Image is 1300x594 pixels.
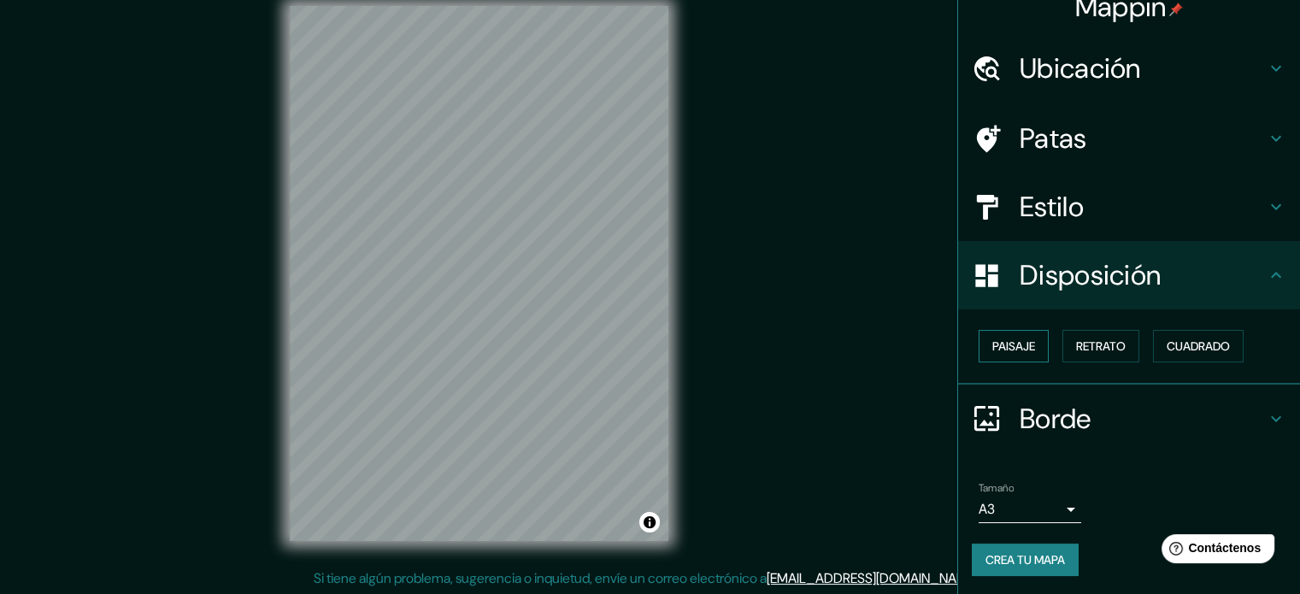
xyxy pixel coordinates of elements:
[958,104,1300,173] div: Patas
[958,173,1300,241] div: Estilo
[992,338,1035,354] font: Paisaje
[972,544,1079,576] button: Crea tu mapa
[979,481,1014,495] font: Tamaño
[639,512,660,532] button: Activar o desactivar atribución
[1020,401,1091,437] font: Borde
[958,385,1300,453] div: Borde
[979,330,1049,362] button: Paisaje
[1153,330,1244,362] button: Cuadrado
[767,569,978,587] a: [EMAIL_ADDRESS][DOMAIN_NAME]
[1167,338,1230,354] font: Cuadrado
[1020,50,1141,86] font: Ubicación
[1169,3,1183,16] img: pin-icon.png
[1020,189,1084,225] font: Estilo
[979,500,995,518] font: A3
[1148,527,1281,575] iframe: Lanzador de widgets de ayuda
[958,241,1300,309] div: Disposición
[1076,338,1126,354] font: Retrato
[1020,121,1087,156] font: Patas
[985,552,1065,568] font: Crea tu mapa
[958,34,1300,103] div: Ubicación
[290,6,668,541] canvas: Mapa
[314,569,767,587] font: Si tiene algún problema, sugerencia o inquietud, envíe un correo electrónico a
[979,496,1081,523] div: A3
[1062,330,1139,362] button: Retrato
[1020,257,1161,293] font: Disposición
